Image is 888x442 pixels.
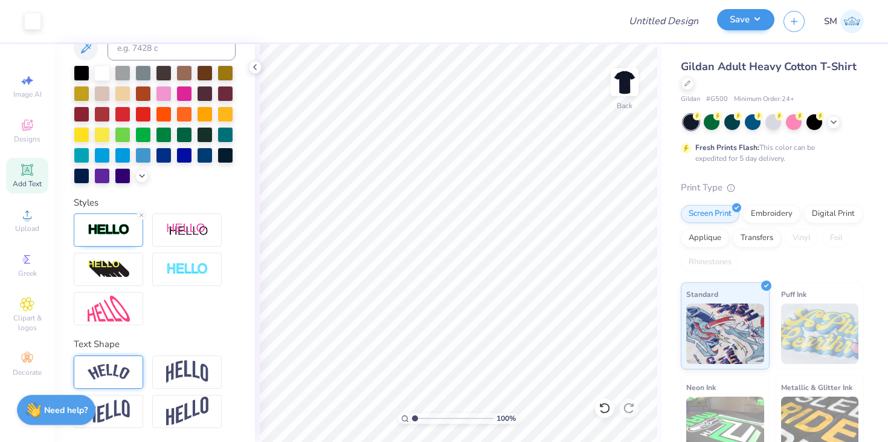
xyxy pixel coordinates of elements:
span: Gildan [681,94,700,105]
button: Save [717,9,774,30]
span: Add Text [13,179,42,189]
div: This color can be expedited for 5 day delivery. [695,142,844,164]
div: Styles [74,196,236,210]
img: Back [613,70,637,94]
div: Digital Print [804,205,863,223]
img: Rise [166,397,208,426]
strong: Need help? [44,405,88,416]
img: Flag [88,400,130,423]
span: Upload [15,224,39,233]
span: Greek [18,268,37,278]
input: Untitled Design [619,9,708,33]
a: SM [824,10,864,33]
span: Clipart & logos [6,313,48,333]
span: Decorate [13,368,42,377]
div: Applique [681,229,729,247]
div: Print Type [681,181,864,195]
div: Foil [822,229,851,247]
div: Back [617,100,632,111]
span: Gildan Adult Heavy Cotton T-Shirt [681,59,857,74]
img: Free Distort [88,296,130,322]
img: Stroke [88,223,130,237]
img: Puff Ink [781,304,859,364]
div: Vinyl [785,229,819,247]
span: SM [824,15,837,28]
div: Transfers [733,229,781,247]
span: Standard [686,288,718,301]
strong: Fresh Prints Flash: [695,143,759,152]
div: Embroidery [743,205,800,223]
span: Neon Ink [686,381,716,394]
span: Metallic & Glitter Ink [781,381,852,394]
div: Screen Print [681,205,739,223]
span: Puff Ink [781,288,806,301]
span: Minimum Order: 24 + [734,94,794,105]
span: Designs [14,134,40,144]
img: Negative Space [166,262,208,276]
input: e.g. 7428 c [108,36,236,60]
img: Standard [686,304,764,364]
div: Rhinestones [681,253,739,271]
span: 100 % [497,413,516,424]
img: Arc [88,364,130,380]
img: 3d Illusion [88,260,130,279]
img: Shadow [166,223,208,238]
span: # G500 [706,94,728,105]
img: Savannah Martin [840,10,864,33]
span: Image AI [13,89,42,99]
div: Text Shape [74,337,236,351]
img: Arch [166,360,208,383]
